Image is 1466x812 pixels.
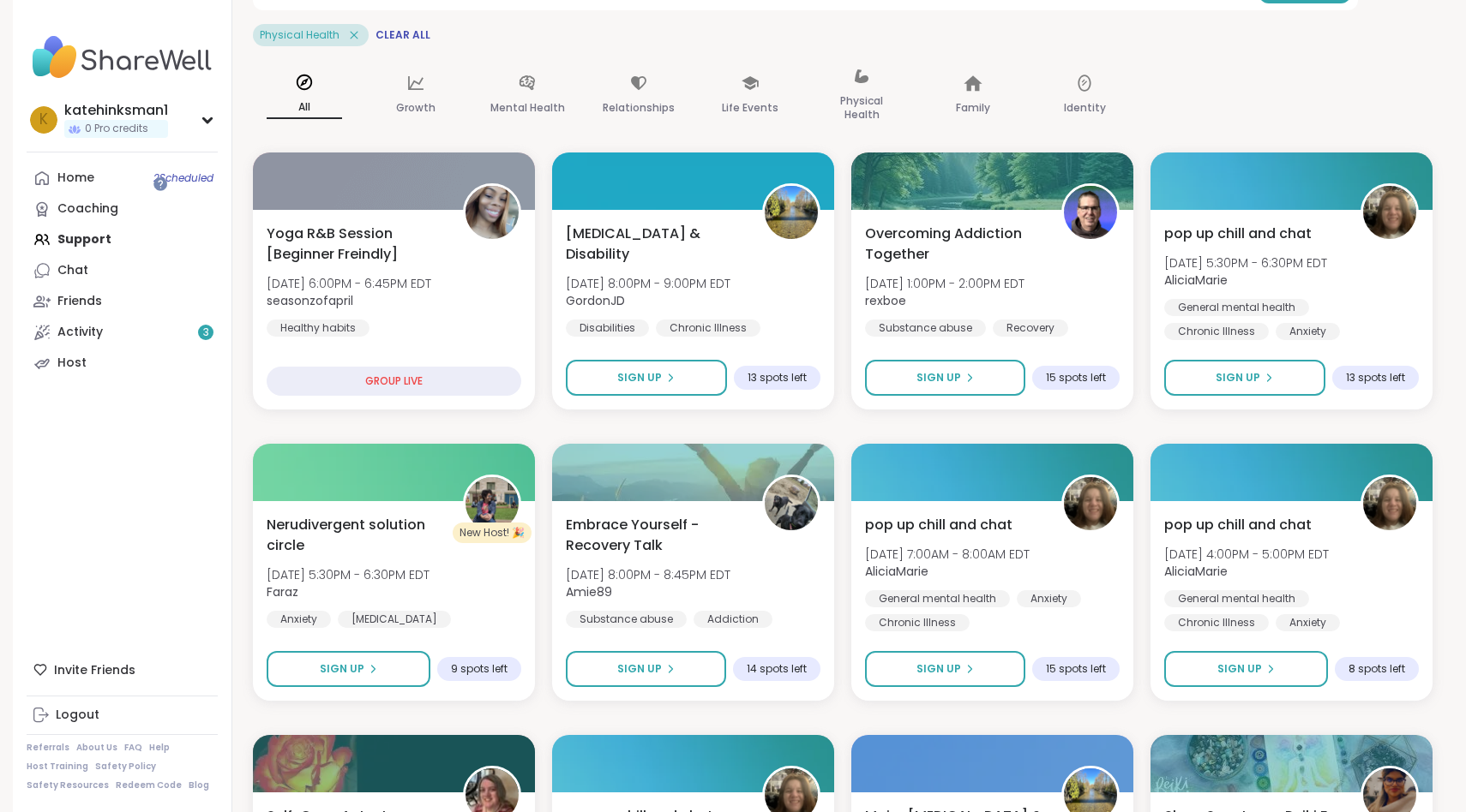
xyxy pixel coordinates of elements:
img: Amie89 [765,477,818,530]
button: Sign Up [566,360,727,396]
div: Chronic Illness [1164,614,1269,631]
span: Sign Up [617,661,662,677]
div: Chat [57,262,88,279]
div: Anxiety [1276,323,1340,340]
span: 3 [203,325,209,340]
button: Sign Up [267,651,430,687]
div: Friends [57,293,102,310]
b: rexboe [865,292,906,309]
span: pop up chill and chat [865,515,1012,535]
a: Help [149,742,170,754]
div: [MEDICAL_DATA] [338,611,451,628]
span: 8 spots left [1349,662,1405,676]
img: Faraz [466,477,519,530]
span: 13 spots left [748,371,807,385]
span: [DATE] 8:00PM - 9:00PM EDT [566,275,730,292]
b: seasonzofapril [267,292,353,309]
div: Anxiety [1017,590,1081,607]
button: Sign Up [1164,651,1328,687]
a: Logout [27,700,218,731]
span: [DATE] 4:00PM - 5:00PM EDT [1164,546,1329,563]
div: Home [57,170,94,187]
span: Overcoming Addiction Together [865,224,1042,265]
b: Amie89 [566,583,612,600]
a: Safety Policy [95,761,156,773]
span: 15 spots left [1046,371,1106,385]
div: General mental health [1164,299,1309,316]
span: Sign Up [916,370,961,385]
img: seasonzofapril [466,186,519,239]
div: Chronic Illness [1164,323,1269,340]
iframe: Spotlight [153,177,167,191]
span: Sign Up [916,661,961,677]
b: AliciaMarie [865,563,928,580]
div: New Host! 🎉 [453,522,532,543]
div: Anxiety [267,611,331,628]
div: Substance abuse [566,611,687,628]
b: Faraz [267,583,298,600]
div: Activity [57,324,103,341]
div: Substance abuse [865,319,986,337]
button: Sign Up [1164,360,1325,396]
a: Home2Scheduled [27,163,218,194]
a: Friends [27,286,218,317]
div: Host [57,355,87,372]
span: Nerudivergent solution circle [267,515,444,556]
span: Sign Up [320,661,364,677]
div: Invite Friends [27,654,218,685]
b: AliciaMarie [1164,272,1228,289]
div: GROUP LIVE [267,367,521,396]
div: General mental health [865,590,1010,607]
a: Blog [189,779,209,791]
img: GordonJD [765,186,818,239]
span: Yoga R&B Session [Beginner Freindly] [267,224,444,265]
span: 9 spots left [451,662,508,676]
div: Healthy habits [267,319,370,337]
p: Family [956,98,990,118]
a: Chat [27,255,218,286]
span: pop up chill and chat [1164,515,1312,535]
button: Sign Up [865,651,1025,687]
div: General mental health [1164,590,1309,607]
div: Recovery [993,319,1068,337]
span: Sign Up [617,370,662,385]
span: 13 spots left [1346,371,1405,385]
span: Sign Up [1216,370,1260,385]
span: k [39,109,48,131]
div: Anxiety [1276,614,1340,631]
div: Disabilities [566,319,649,337]
button: Sign Up [566,651,726,687]
div: katehinksman1 [64,101,168,120]
span: 15 spots left [1046,662,1106,676]
a: Coaching [27,194,218,224]
span: [MEDICAL_DATA] & Disability [566,224,743,265]
p: Mental Health [490,98,565,118]
span: [DATE] 5:30PM - 6:30PM EDT [267,566,430,583]
span: Embrace Yourself - Recovery Talk [566,515,743,556]
a: Safety Resources [27,779,109,791]
p: Life Events [722,98,778,118]
a: Referrals [27,742,69,754]
div: Chronic Illness [865,614,970,631]
span: 2 Scheduled [153,171,213,185]
p: Growth [396,98,436,118]
span: [DATE] 7:00AM - 8:00AM EDT [865,546,1030,563]
img: AliciaMarie [1363,477,1416,530]
a: Host Training [27,761,88,773]
img: ShareWell Nav Logo [27,27,218,87]
img: AliciaMarie [1064,477,1117,530]
div: Addiction [694,611,772,628]
a: Redeem Code [116,779,182,791]
a: Host [27,348,218,379]
p: Identity [1064,98,1106,118]
span: Sign Up [1217,661,1262,677]
span: [DATE] 5:30PM - 6:30PM EDT [1164,254,1327,272]
p: All [267,97,342,119]
span: pop up chill and chat [1164,224,1312,244]
img: rexboe [1064,186,1117,239]
span: [DATE] 6:00PM - 6:45PM EDT [267,275,431,292]
p: Relationships [603,98,675,118]
span: [DATE] 8:00PM - 8:45PM EDT [566,566,730,583]
a: About Us [76,742,117,754]
span: 14 spots left [747,662,807,676]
